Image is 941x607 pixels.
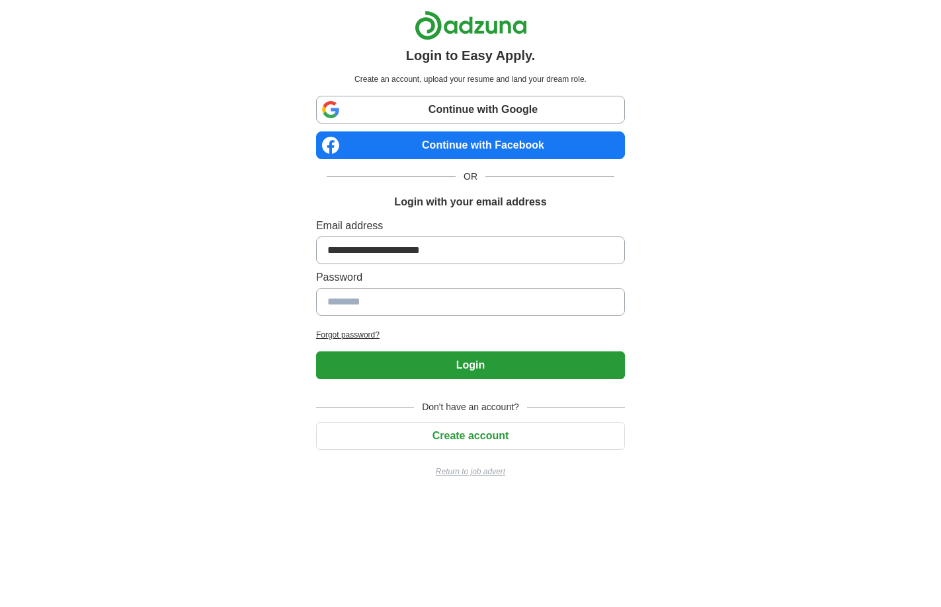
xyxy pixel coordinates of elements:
[316,269,625,285] label: Password
[316,422,625,450] button: Create account
[316,430,625,441] a: Create account
[316,218,625,234] label: Email address
[415,11,527,40] img: Adzuna logo
[316,351,625,379] button: Login
[406,46,536,65] h1: Login to Easy Apply.
[316,466,625,478] a: Return to job advert
[316,329,625,341] a: Forgot password?
[316,131,625,159] a: Continue with Facebook
[456,170,485,184] span: OR
[319,73,622,85] p: Create an account, upload your resume and land your dream role.
[394,194,546,210] h1: Login with your email address
[414,400,527,414] span: Don't have an account?
[316,96,625,124] a: Continue with Google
